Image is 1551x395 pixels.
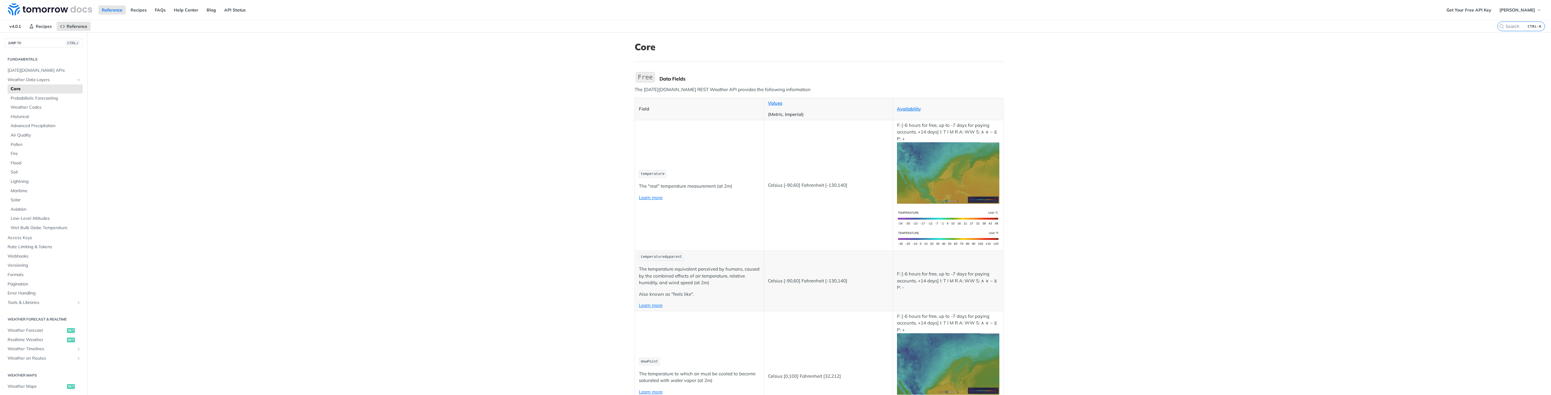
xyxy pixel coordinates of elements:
[639,389,663,395] a: Learn more
[57,22,91,31] a: Reference
[639,302,663,308] a: Learn more
[659,76,1004,82] div: Data Fields
[897,271,999,291] p: F: [-6 hours for free, up to -7 days for paying accounts, +14 days] I: T I M R A: WW S: ∧ ∨ ~ ⧖ P: -
[768,278,889,285] p: Celsius [-90,60] Fahrenheit [-130,140]
[11,104,81,110] span: Weather Codes
[639,195,663,200] a: Learn more
[11,151,81,157] span: Fire
[8,140,83,149] a: Pollen
[1496,5,1545,15] button: [PERSON_NAME]
[5,252,83,261] a: Webhooks
[67,24,87,29] span: Reference
[171,5,202,15] a: Help Center
[8,253,81,259] span: Webhooks
[67,328,75,333] span: get
[98,5,126,15] a: Reference
[11,216,81,222] span: Low-Level Altitudes
[8,149,83,158] a: Fire
[635,86,1004,93] p: The [DATE][DOMAIN_NAME] REST Weather API provides the following information
[11,95,81,101] span: Probabilistic Forecasting
[8,205,83,214] a: Aviation
[5,289,83,298] a: Error Handling
[5,38,83,48] button: JUMP TOCTRL-/
[8,328,65,334] span: Weather Forecast
[67,384,75,389] span: get
[8,94,83,103] a: Probabilistic Forecasting
[768,373,889,380] p: Celsius [0,100] Fahrenheit [32,212]
[768,182,889,189] p: Celsius [-90,60] Fahrenheit [-130,140]
[11,86,81,92] span: Core
[639,266,760,286] p: The temperature equivalent perceived by humans, caused by the combined effects of air temperature...
[5,233,83,242] a: Access Keys
[897,170,999,176] span: Expand image
[8,290,81,296] span: Error Handling
[8,223,83,232] a: Wet Bulb Globe Temperature
[127,5,150,15] a: Recipes
[11,188,81,194] span: Maritime
[5,382,83,391] a: Weather Mapsget
[8,84,83,94] a: Core
[36,24,52,29] span: Recipes
[76,356,81,361] button: Show subpages for Weather on Routes
[11,225,81,231] span: Wet Bulb Globe Temperature
[8,77,75,83] span: Weather Data Layers
[8,103,83,112] a: Weather Codes
[897,361,999,367] span: Expand image
[641,360,658,364] span: dewPoint
[5,270,83,279] a: Formats
[5,317,83,322] h2: Weather Forecast & realtime
[5,354,83,363] a: Weather on RoutesShow subpages for Weather on Routes
[11,206,81,212] span: Aviation
[76,77,81,82] button: Hide subpages for Weather Data Layers
[8,300,75,306] span: Tools & Libraries
[8,214,83,223] a: Low-Level Altitudes
[5,66,83,75] a: [DATE][DOMAIN_NAME] APIs
[5,57,83,62] h2: Fundamentals
[8,355,75,361] span: Weather on Routes
[8,168,83,177] a: Soil
[897,235,999,241] span: Expand image
[8,159,83,168] a: Flood
[639,291,760,298] p: Also known as "feels like".
[11,160,81,166] span: Flood
[8,67,81,74] span: [DATE][DOMAIN_NAME] APIs
[5,298,83,307] a: Tools & LibrariesShow subpages for Tools & Libraries
[8,121,83,130] a: Advanced Precipitation
[5,280,83,289] a: Pagination
[8,177,83,186] a: Lightning
[221,5,249,15] a: API Status
[635,41,1004,52] h1: Core
[897,122,999,204] p: F: [-6 hours for free, up to -7 days for paying accounts, +14 days] I: T I M R A: WW S: ∧ ∨ ~ ⧖ P: +
[11,179,81,185] span: Lightning
[8,131,83,140] a: Air Quality
[897,313,999,395] p: F: [-6 hours for free, up to -7 days for paying accounts, +14 days] I: T I M R A: WW S: ∧ ∨ ~ ⧖ P: +
[1443,5,1495,15] a: Get Your Free API Key
[5,242,83,252] a: Rate Limiting & Tokens
[641,255,682,259] span: temperatureApparent
[11,197,81,203] span: Solar
[897,215,999,221] span: Expand image
[1499,24,1504,29] svg: Search
[6,22,24,31] span: v4.0.1
[8,262,81,268] span: Versioning
[203,5,219,15] a: Blog
[11,169,81,175] span: Soil
[1526,23,1543,29] kbd: CTRL-K
[11,142,81,148] span: Pollen
[8,3,92,15] img: Tomorrow.io Weather API Docs
[8,235,81,241] span: Access Keys
[76,300,81,305] button: Show subpages for Tools & Libraries
[5,335,83,344] a: Realtime Weatherget
[5,261,83,270] a: Versioning
[5,373,83,378] h2: Weather Maps
[768,111,889,118] p: (Metric, Imperial)
[1500,7,1535,13] span: [PERSON_NAME]
[639,183,760,190] p: The "real" temperature measurement (at 2m)
[5,75,83,84] a: Weather Data LayersHide subpages for Weather Data Layers
[26,22,55,31] a: Recipes
[639,370,760,384] p: The temperature to which air must be cooled to become saturated with water vapor (at 2m)
[8,196,83,205] a: Solar
[8,346,75,352] span: Weather Timelines
[8,244,81,250] span: Rate Limiting & Tokens
[11,114,81,120] span: Historical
